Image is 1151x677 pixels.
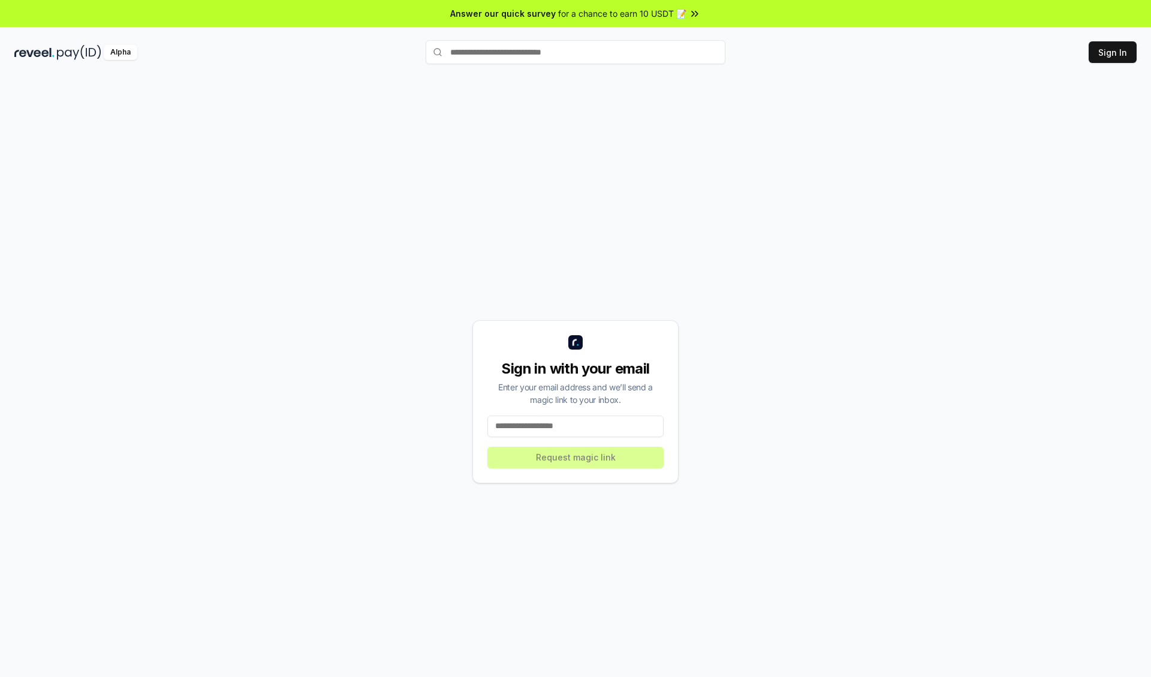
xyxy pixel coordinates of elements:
img: logo_small [568,335,583,350]
span: Answer our quick survey [450,7,556,20]
button: Sign In [1089,41,1137,63]
span: for a chance to earn 10 USDT 📝 [558,7,686,20]
div: Enter your email address and we’ll send a magic link to your inbox. [487,381,664,406]
img: reveel_dark [14,45,55,60]
img: pay_id [57,45,101,60]
div: Alpha [104,45,137,60]
div: Sign in with your email [487,359,664,378]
